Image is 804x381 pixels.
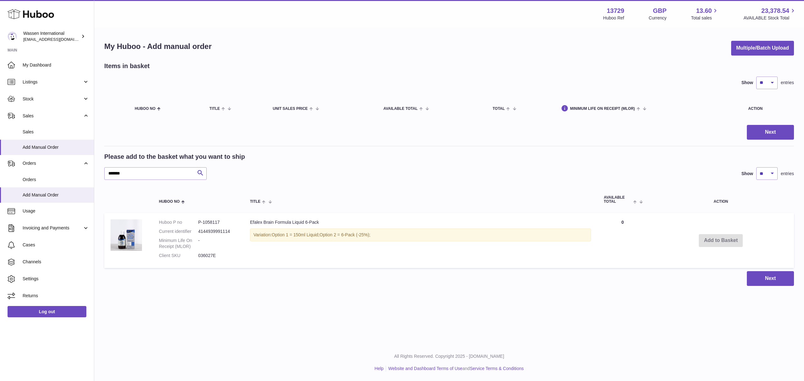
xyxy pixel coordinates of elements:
span: Option 2 = 6-Pack (-25%); [319,232,370,237]
span: AVAILABLE Total [604,196,632,204]
a: 13.60 Total sales [691,7,719,21]
a: Website and Dashboard Terms of Use [388,366,462,371]
strong: 13729 [607,7,624,15]
span: 13.60 [696,7,712,15]
span: Channels [23,259,89,265]
span: Huboo no [159,200,180,204]
span: Unit Sales Price [273,107,308,111]
span: Stock [23,96,83,102]
a: Log out [8,306,86,317]
dt: Client SKU [159,253,198,259]
span: Title [250,200,260,204]
img: Efalex Brain Formula Liquid 6-Pack [111,219,142,251]
span: Sales [23,129,89,135]
span: Huboo no [135,107,155,111]
span: 23,378.54 [761,7,789,15]
div: Variation: [250,228,591,241]
a: Help [375,366,384,371]
span: Orders [23,177,89,183]
span: Add Manual Order [23,144,89,150]
dd: 4144939991114 [198,228,237,234]
span: Add Manual Order [23,192,89,198]
dd: 036027E [198,253,237,259]
span: entries [781,80,794,86]
dd: P-1058117 [198,219,237,225]
th: Action [648,189,794,210]
span: AVAILABLE Stock Total [743,15,796,21]
dt: Current identifier [159,228,198,234]
span: Total [492,107,505,111]
span: entries [781,171,794,177]
button: Next [747,125,794,140]
td: Efalex Brain Formula Liquid 6-Pack [244,213,597,268]
li: and [386,366,524,372]
label: Show [742,80,753,86]
span: Sales [23,113,83,119]
span: Cases [23,242,89,248]
dt: Minimum Life On Receipt (MLOR) [159,238,198,250]
a: Service Terms & Conditions [470,366,524,371]
dt: Huboo P no [159,219,198,225]
span: My Dashboard [23,62,89,68]
span: Settings [23,276,89,282]
h1: My Huboo - Add manual order [104,41,212,51]
dd: - [198,238,237,250]
h2: Please add to the basket what you want to ship [104,153,245,161]
td: 0 [597,213,648,268]
button: Next [747,271,794,286]
span: AVAILABLE Total [383,107,418,111]
span: [EMAIL_ADDRESS][DOMAIN_NAME] [23,37,92,42]
span: Minimum Life On Receipt (MLOR) [570,107,635,111]
span: Option 1 = 150ml Liquid; [272,232,319,237]
span: Usage [23,208,89,214]
span: Listings [23,79,83,85]
div: Action [748,107,788,111]
h2: Items in basket [104,62,150,70]
strong: GBP [653,7,666,15]
p: All Rights Reserved. Copyright 2025 - [DOMAIN_NAME] [99,353,799,359]
span: Orders [23,160,83,166]
div: Currency [649,15,667,21]
button: Multiple/Batch Upload [731,41,794,56]
label: Show [742,171,753,177]
span: Invoicing and Payments [23,225,83,231]
a: 23,378.54 AVAILABLE Stock Total [743,7,796,21]
span: Total sales [691,15,719,21]
img: internalAdmin-13729@internal.huboo.com [8,32,17,41]
span: Title [209,107,220,111]
span: Returns [23,293,89,299]
div: Wassen International [23,30,80,42]
div: Huboo Ref [603,15,624,21]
